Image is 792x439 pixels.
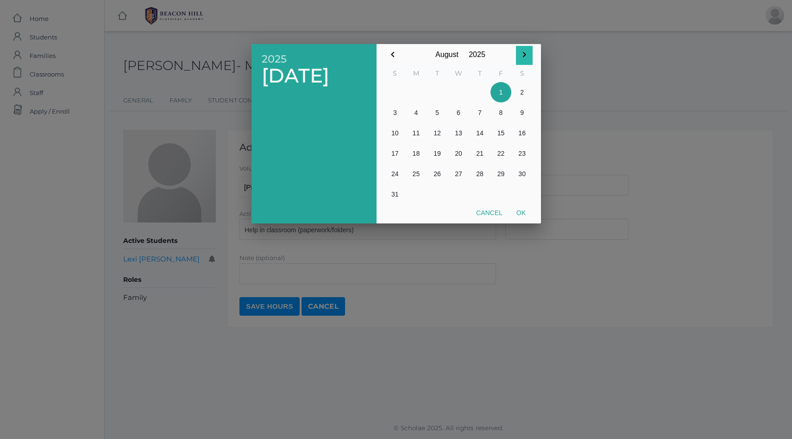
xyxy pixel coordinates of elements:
button: 3 [384,102,406,123]
button: 10 [384,123,406,143]
button: 31 [384,184,406,204]
abbr: Friday [499,69,503,77]
abbr: Tuesday [435,69,439,77]
button: 8 [490,102,512,123]
button: 1 [490,82,512,102]
button: 22 [490,143,512,164]
button: 21 [469,143,490,164]
button: 23 [511,143,533,164]
button: Cancel [469,204,509,221]
button: 20 [448,143,469,164]
abbr: Sunday [393,69,397,77]
button: 15 [490,123,512,143]
button: 24 [384,164,406,184]
button: 29 [490,164,512,184]
button: 13 [448,123,469,143]
button: 4 [406,102,427,123]
abbr: Thursday [478,69,482,77]
button: 30 [511,164,533,184]
button: 9 [511,102,533,123]
button: 25 [406,164,427,184]
button: Ok [509,204,533,221]
button: 6 [448,102,469,123]
span: 2025 [262,53,366,65]
button: 16 [511,123,533,143]
abbr: Saturday [520,69,524,77]
button: 11 [406,123,427,143]
button: 17 [384,143,406,164]
button: 2 [511,82,533,102]
span: [DATE] [262,65,366,87]
button: 18 [406,143,427,164]
button: 7 [469,102,490,123]
button: 14 [469,123,490,143]
button: 28 [469,164,490,184]
button: 27 [448,164,469,184]
abbr: Monday [413,69,419,77]
button: 12 [427,123,448,143]
abbr: Wednesday [455,69,462,77]
button: 19 [427,143,448,164]
button: 26 [427,164,448,184]
button: 5 [427,102,448,123]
